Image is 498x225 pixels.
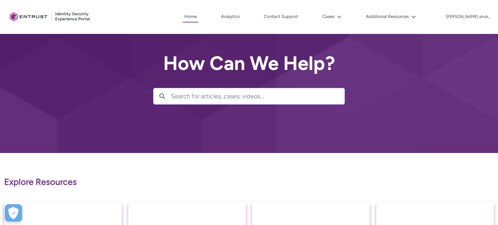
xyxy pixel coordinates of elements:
[219,11,241,22] a: Analytics, opens in new tab
[183,11,199,22] a: Home
[364,11,418,22] button: Additional Resources
[154,88,171,104] button: Search
[445,13,491,20] button: User Profile mansi.shukla.cep
[4,175,494,189] p: Explore Resources
[5,204,22,222] div: Cookie Preferences
[171,88,344,104] input: Search for articles, cases, videos...
[5,204,22,222] button: Open Preferences
[446,15,491,19] p: [PERSON_NAME].shukla.cep
[153,53,345,74] h2: How Can We Help?
[321,11,343,22] button: Cases
[262,11,300,22] a: Contact Support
